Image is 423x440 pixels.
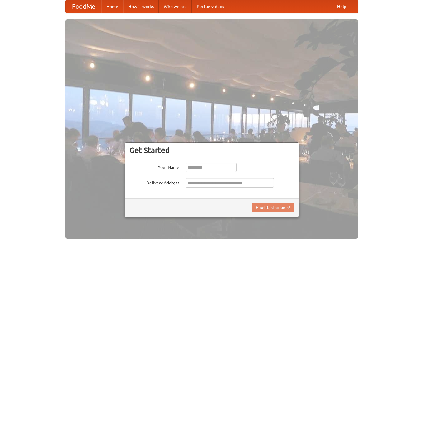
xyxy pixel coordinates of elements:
[192,0,229,13] a: Recipe videos
[129,163,179,170] label: Your Name
[123,0,159,13] a: How it works
[332,0,351,13] a: Help
[159,0,192,13] a: Who we are
[66,0,101,13] a: FoodMe
[101,0,123,13] a: Home
[129,178,179,186] label: Delivery Address
[252,203,294,212] button: Find Restaurants!
[129,146,294,155] h3: Get Started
